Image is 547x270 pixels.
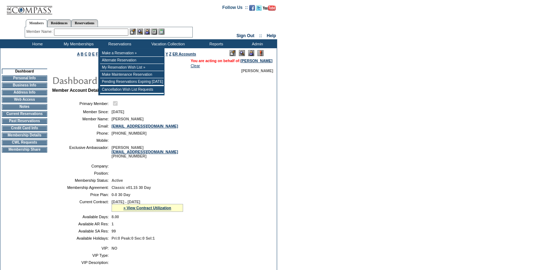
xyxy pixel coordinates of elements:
[249,7,255,11] a: Become our fan on Facebook
[2,147,47,152] td: Membership Share
[195,39,236,48] td: Reports
[55,260,109,265] td: VIP Description:
[55,138,109,142] td: Mobile:
[77,52,80,56] a: A
[112,236,155,240] span: Pri:0 Peak:0 Sec:0 Sel:1
[100,78,164,85] td: Pending Reservations Expiring [DATE]
[263,7,276,11] a: Subscribe to our YouTube Channel
[248,50,254,56] img: Impersonate
[55,222,109,226] td: Available AR Res:
[256,7,262,11] a: Follow us on Twitter
[172,52,196,56] a: ER Accounts
[55,100,109,107] td: Primary Member:
[55,110,109,114] td: Member Since:
[112,117,143,121] span: [PERSON_NAME]
[2,140,47,145] td: CWL Requests
[16,39,57,48] td: Home
[139,39,195,48] td: Vacation Collection
[112,222,114,226] span: 1
[55,229,109,233] td: Available SA Res:
[256,5,262,11] img: Follow us on Twitter
[112,178,123,182] span: Active
[236,39,277,48] td: Admin
[55,145,109,158] td: Exclusive Ambassador:
[88,52,91,56] a: D
[169,52,172,56] a: Z
[100,71,164,78] td: Make Maintenance Reservation
[112,185,151,190] span: Classic v01.15 30 Day
[259,33,262,38] span: ::
[151,29,157,35] img: Reservations
[26,29,54,35] div: Member Name:
[2,118,47,124] td: Past Reservations
[112,192,130,197] span: 0-0 30 Day
[55,192,109,197] td: Price Plan:
[144,29,150,35] img: Impersonate
[112,150,178,154] a: [EMAIL_ADDRESS][DOMAIN_NAME]
[191,59,272,63] span: You are acting on behalf of:
[230,50,236,56] img: Edit Mode
[2,111,47,117] td: Current Reservations
[2,125,47,131] td: Credit Card Info
[112,215,119,219] span: 8.00
[52,73,195,87] img: pgTtlDashboard.gif
[26,19,48,27] a: Members
[55,171,109,175] td: Position:
[239,50,245,56] img: View Mode
[112,131,147,135] span: [PHONE_NUMBER]
[158,29,164,35] img: b_calculator.gif
[257,50,263,56] img: Log Concern/Member Elevation
[112,229,116,233] span: 99
[112,145,178,158] span: [PERSON_NAME] [PHONE_NUMBER]
[2,104,47,110] td: Notes
[112,110,124,114] span: [DATE]
[112,246,117,250] span: NO
[55,236,109,240] td: Available Holidays:
[112,124,178,128] a: [EMAIL_ADDRESS][DOMAIN_NAME]
[92,52,95,56] a: E
[2,75,47,81] td: Personal Info
[55,253,109,257] td: VIP Type:
[2,82,47,88] td: Business Info
[81,52,84,56] a: B
[98,39,139,48] td: Reservations
[222,4,248,13] td: Follow Us ::
[112,200,140,204] span: [DATE] - [DATE]
[52,88,102,93] b: Member Account Details
[84,52,87,56] a: C
[267,33,276,38] a: Help
[55,215,109,219] td: Available Days:
[2,132,47,138] td: Membership Details
[100,86,164,93] td: Cancellation Wish List Requests
[263,5,276,11] img: Subscribe to our YouTube Channel
[55,200,109,212] td: Current Contract:
[236,33,254,38] a: Sign Out
[57,39,98,48] td: My Memberships
[249,5,255,11] img: Become our fan on Facebook
[2,97,47,102] td: Web Access
[55,131,109,135] td: Phone:
[2,90,47,95] td: Address Info
[55,178,109,182] td: Membership Status:
[55,246,109,250] td: VIP:
[100,50,164,57] td: Make a Reservation »
[123,206,171,210] a: » View Contract Utilization
[100,57,164,64] td: Alternate Reservation
[137,29,143,35] img: View
[55,124,109,128] td: Email:
[191,64,200,68] a: Clear
[166,52,168,56] a: Y
[100,64,164,71] td: My Reservation Wish List »
[71,19,98,27] a: Reservations
[130,29,136,35] img: b_edit.gif
[2,69,47,74] td: Dashboard
[55,185,109,190] td: Membership Agreement:
[47,19,71,27] a: Residences
[96,52,98,56] a: F
[241,69,273,73] span: [PERSON_NAME]
[55,164,109,168] td: Company:
[55,117,109,121] td: Member Name:
[241,59,272,63] a: [PERSON_NAME]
